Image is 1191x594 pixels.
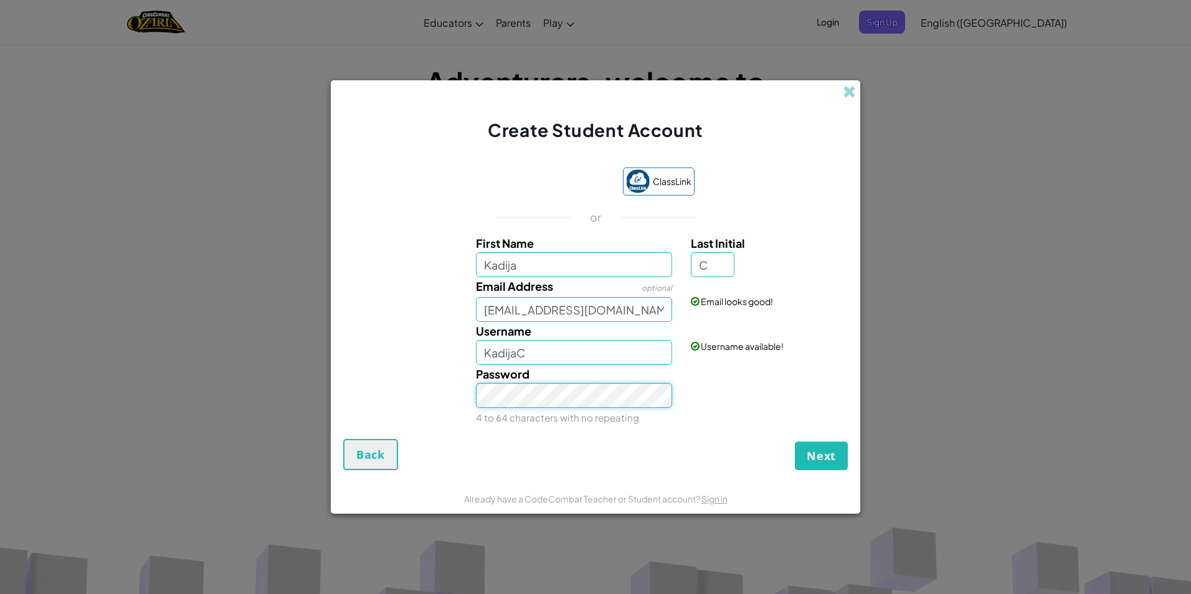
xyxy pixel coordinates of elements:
a: Sign in [701,493,728,504]
span: Username [476,324,531,338]
button: Next [795,441,848,470]
p: or [590,210,602,225]
span: Email looks good! [701,296,773,307]
span: Back [356,447,385,462]
span: Email Address [476,279,553,293]
span: Username available! [701,341,784,352]
span: ClassLink [653,172,691,191]
span: Password [476,367,529,381]
small: 4 to 64 characters with no repeating [476,412,639,423]
iframe: Sign in with Google Button [490,169,617,196]
span: Last Initial [691,236,745,250]
span: Next [807,448,836,463]
span: Already have a CodeCombat Teacher or Student account? [464,493,701,504]
button: Back [343,439,398,470]
span: Create Student Account [488,119,703,141]
span: First Name [476,236,534,250]
img: classlink-logo-small.png [626,169,650,193]
span: optional [642,283,672,293]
